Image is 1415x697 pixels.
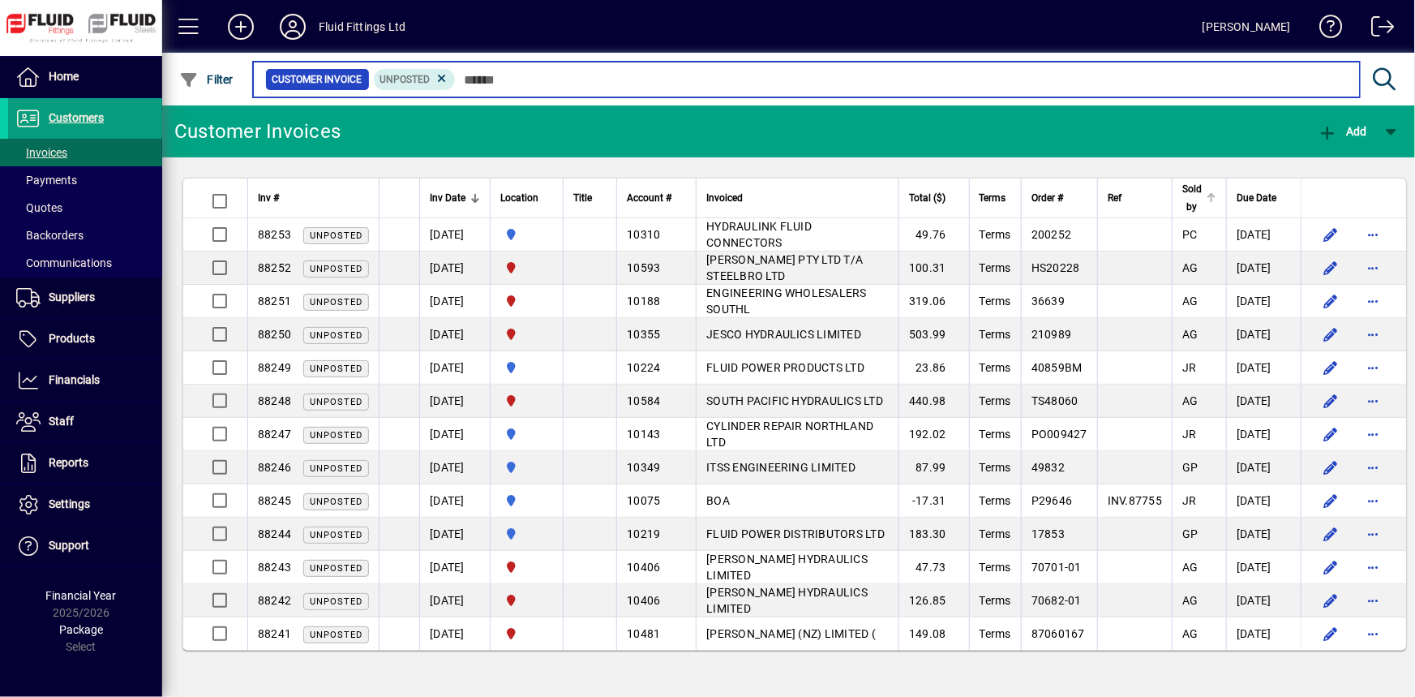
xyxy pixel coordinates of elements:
td: [DATE] [1226,218,1301,252]
td: 149.08 [898,617,969,650]
td: [DATE] [1226,518,1301,551]
span: PO009427 [1031,428,1087,441]
a: Knowledge Base [1307,3,1343,56]
span: 88253 [258,228,291,241]
span: 10224 [627,361,660,374]
div: Location [500,189,553,207]
div: Inv Date [430,189,480,207]
span: 10143 [627,428,660,441]
span: Filter [179,73,234,86]
span: JR [1182,361,1197,374]
span: Unposted [310,264,362,274]
span: JR [1182,428,1197,441]
span: Terms [980,594,1011,607]
div: [PERSON_NAME] [1203,14,1291,40]
span: ITSS ENGINEERING LIMITED [706,461,855,474]
span: [PERSON_NAME] (NZ) LIMITED ( [706,627,876,640]
span: Staff [49,415,74,428]
button: More options [1360,355,1386,381]
span: GP [1182,461,1198,474]
button: Edit [1318,321,1344,347]
span: 200252 [1031,228,1072,241]
div: Fluid Fittings Ltd [319,14,405,40]
button: Filter [175,65,238,94]
span: CHRISTCHURCH [500,325,553,343]
td: 192.02 [898,418,969,451]
td: 23.86 [898,351,969,385]
button: More options [1360,621,1386,647]
span: AG [1182,295,1198,308]
span: AG [1182,394,1198,407]
span: Unposted [310,530,362,540]
span: Payments [16,174,77,187]
span: Settings [49,497,90,510]
span: Terms [980,295,1011,308]
span: GP [1182,527,1198,540]
button: Edit [1318,222,1344,247]
span: Terms [980,461,1011,474]
span: AUCKLAND [500,226,553,243]
span: AUCKLAND [500,359,553,376]
button: Add [215,12,267,41]
span: Package [59,623,103,636]
span: AUCKLAND [500,458,553,476]
span: Terms [980,494,1011,507]
span: 88246 [258,461,291,474]
button: Edit [1318,454,1344,480]
span: 10310 [627,228,660,241]
td: [DATE] [1226,551,1301,584]
span: Support [49,539,89,552]
span: Sold by [1182,180,1202,216]
span: Terms [980,527,1011,540]
span: Financials [49,373,100,386]
span: 88242 [258,594,291,607]
button: More options [1360,421,1386,447]
span: Terms [980,261,1011,274]
span: 10406 [627,561,660,574]
div: Account # [627,189,686,207]
button: Edit [1318,587,1344,613]
span: Inv # [258,189,279,207]
td: [DATE] [419,318,490,351]
a: Settings [8,484,162,525]
a: Staff [8,402,162,442]
span: Inv Date [430,189,465,207]
td: [DATE] [1226,252,1301,285]
div: Title [573,189,607,207]
span: [PERSON_NAME] PTY LTD T/A STEELBRO LTD [706,253,863,282]
td: [DATE] [1226,584,1301,617]
span: Terms [980,428,1011,441]
span: CHRISTCHURCH [500,259,553,277]
button: More options [1360,554,1386,580]
td: [DATE] [419,385,490,418]
button: Add [1314,117,1371,146]
td: 87.99 [898,451,969,484]
td: [DATE] [1226,484,1301,518]
span: 88249 [258,361,291,374]
span: HYDRAULINK FLUID CONNECTORS [706,220,812,249]
span: Customers [49,111,104,124]
span: 36639 [1031,295,1065,308]
button: More options [1360,587,1386,613]
span: 40859BM [1031,361,1083,374]
span: Terms [980,394,1011,407]
span: Order # [1031,189,1063,207]
span: Invoices [16,146,67,159]
span: 88251 [258,295,291,308]
span: Suppliers [49,290,95,303]
span: Unposted [310,330,362,341]
span: 88243 [258,561,291,574]
td: [DATE] [419,285,490,318]
span: JR [1182,494,1197,507]
span: [PERSON_NAME] HYDRAULICS LIMITED [706,586,868,615]
span: 70701-01 [1031,561,1082,574]
span: FLUID POWER PRODUCTS LTD [706,361,864,374]
a: Products [8,319,162,359]
td: [DATE] [1226,617,1301,650]
button: Edit [1318,488,1344,514]
button: More options [1360,388,1386,414]
span: 88241 [258,627,291,640]
span: BOA [706,494,730,507]
span: Reports [49,456,88,469]
span: Financial Year [46,589,117,602]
